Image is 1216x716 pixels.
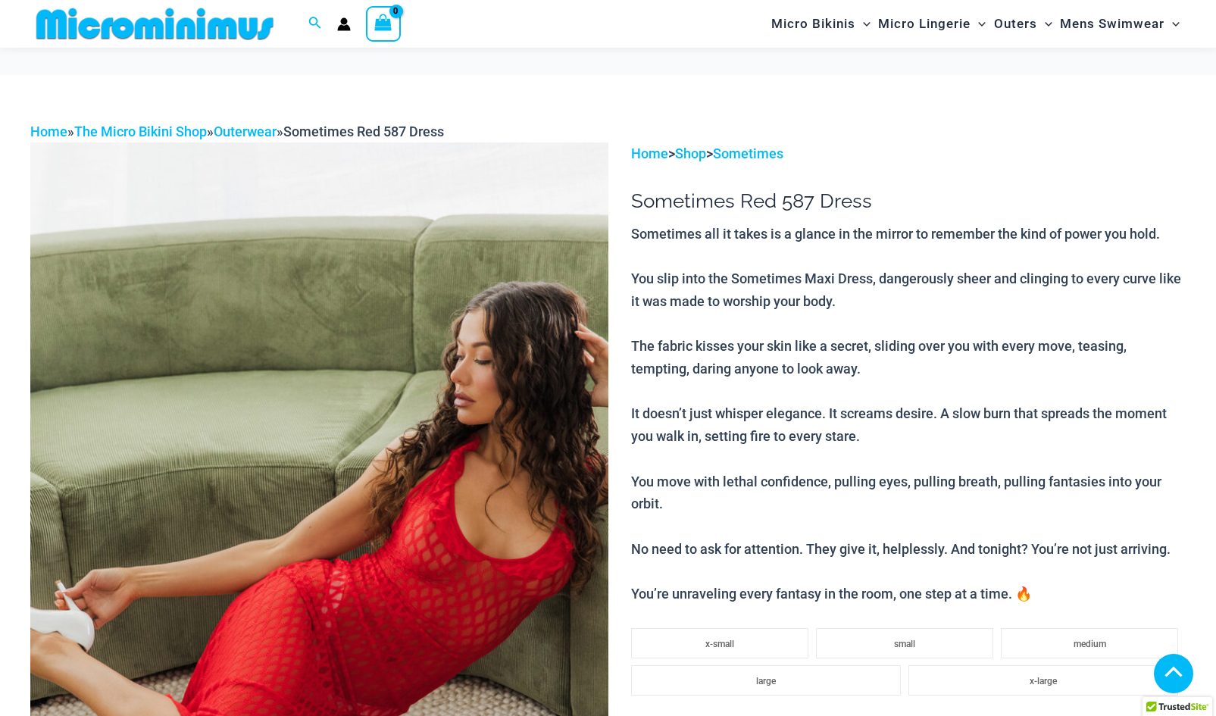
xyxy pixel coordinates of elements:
[30,7,280,41] img: MM SHOP LOGO FLAT
[337,17,351,31] a: Account icon link
[631,142,1186,165] p: > >
[74,124,207,139] a: The Micro Bikini Shop
[855,5,871,43] span: Menu Toggle
[990,5,1056,43] a: OutersMenu ToggleMenu Toggle
[308,14,322,33] a: Search icon link
[994,5,1037,43] span: Outers
[894,639,915,649] span: small
[1056,5,1183,43] a: Mens SwimwearMenu ToggleMenu Toggle
[631,665,901,696] li: large
[1037,5,1052,43] span: Menu Toggle
[631,189,1186,213] h1: Sometimes Red 587 Dress
[771,5,855,43] span: Micro Bikinis
[1074,639,1106,649] span: medium
[765,2,1186,45] nav: Site Navigation
[1001,628,1178,658] li: medium
[283,124,444,139] span: Sometimes Red 587 Dress
[816,628,993,658] li: small
[878,5,971,43] span: Micro Lingerie
[631,223,1186,605] p: Sometimes all it takes is a glance in the mirror to remember the kind of power you hold. You slip...
[631,145,668,161] a: Home
[214,124,277,139] a: Outerwear
[631,628,808,658] li: x-small
[675,145,706,161] a: Shop
[1030,676,1057,686] span: x-large
[366,6,401,41] a: View Shopping Cart, empty
[1164,5,1180,43] span: Menu Toggle
[756,676,776,686] span: large
[705,639,734,649] span: x-small
[767,5,874,43] a: Micro BikinisMenu ToggleMenu Toggle
[30,124,67,139] a: Home
[971,5,986,43] span: Menu Toggle
[30,124,444,139] span: » » »
[1060,5,1164,43] span: Mens Swimwear
[713,145,783,161] a: Sometimes
[908,665,1178,696] li: x-large
[874,5,989,43] a: Micro LingerieMenu ToggleMenu Toggle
